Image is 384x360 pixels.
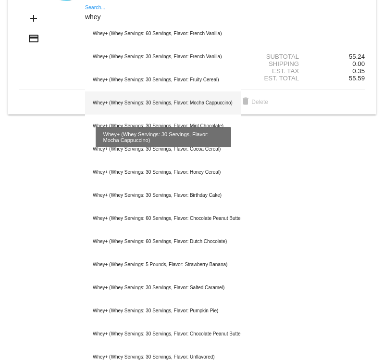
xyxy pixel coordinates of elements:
div: Whey+ (Whey Servings: 30 Servings, Flavor: Pumpkin Pie) [85,299,241,322]
div: Subtotal [249,53,307,60]
div: Whey+ (Whey Servings: 60 Servings, Flavor: French Vanilla) [85,22,241,45]
div: Whey+ (Whey Servings: 30 Servings, Flavor: Mint Chocolate) [85,115,241,138]
div: Whey+ (Whey Servings: 30 Servings, Flavor: Salted Caramel) [85,276,241,299]
div: 55.24 [307,53,365,60]
mat-icon: credit_card [28,33,39,44]
div: Whey+ (Whey Servings: 30 Servings, Flavor: Honey Cereal) [85,161,241,184]
div: Whey+ (Whey Servings: 60 Servings, Flavor: Chocolate Peanut Butter) [85,207,241,230]
span: 55.59 [349,75,365,82]
input: Search... [85,13,241,21]
div: Shipping [249,60,307,67]
div: Whey+ (Whey Servings: 5 Pounds, Flavor: Strawberry Banana) [85,253,241,276]
div: Whey+ (Whey Servings: 30 Servings, Flavor: Birthday Cake) [85,184,241,207]
div: Whey+ (Whey Servings: 30 Servings, Flavor: Fruity Cereal) [85,68,241,91]
span: 0.35 [352,67,365,75]
div: Whey+ (Whey Servings: 30 Servings, Flavor: French Vanilla) [85,45,241,68]
button: Delete [232,93,276,111]
div: Whey+ (Whey Servings: 30 Servings, Flavor: Mocha Cappuccino) [85,91,241,115]
mat-icon: delete [240,96,251,108]
div: Est. Total [249,75,307,82]
mat-icon: add [28,13,39,24]
div: Whey+ (Whey Servings: 60 Servings, Flavor: Dutch Chocolate) [85,230,241,253]
div: Est. Tax [249,67,307,75]
span: Delete [240,99,268,105]
div: Whey+ (Whey Servings: 30 Servings, Flavor: Chocolate Peanut Butter) [85,322,241,346]
div: Whey+ (Whey Servings: 30 Servings, Flavor: Cocoa Cereal) [85,138,241,161]
span: 0.00 [352,60,365,67]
